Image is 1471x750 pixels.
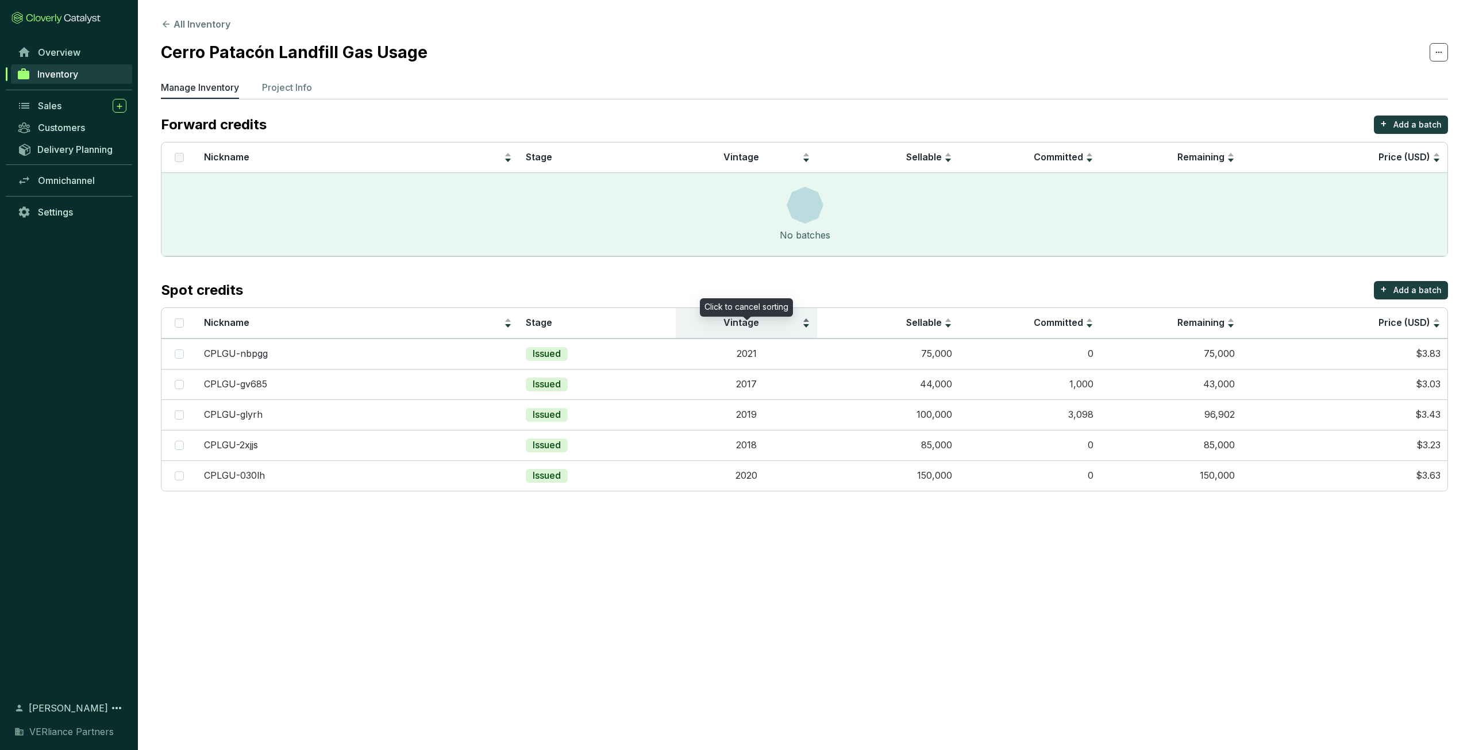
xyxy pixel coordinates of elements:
[1100,430,1242,460] td: 85,000
[1242,460,1447,491] td: $3.63
[1177,317,1224,328] span: Remaining
[676,399,817,430] td: 2019
[676,339,817,369] td: 2021
[204,409,263,421] p: CPLGU-glyrh
[1100,369,1242,399] td: 43,000
[906,151,942,163] span: Sellable
[11,64,132,84] a: Inventory
[204,317,249,328] span: Nickname
[204,151,249,163] span: Nickname
[1100,460,1242,491] td: 150,000
[1242,369,1447,399] td: $3.03
[817,339,958,369] td: 75,000
[1242,399,1447,430] td: $3.43
[1378,317,1430,328] span: Price (USD)
[959,339,1100,369] td: 0
[533,439,561,452] p: Issued
[38,122,85,133] span: Customers
[533,348,561,360] p: Issued
[37,68,78,80] span: Inventory
[526,317,552,328] span: Stage
[161,116,267,134] p: Forward credits
[1380,116,1387,132] p: +
[519,308,676,339] th: Stage
[1380,281,1387,297] p: +
[161,40,428,64] h2: Cerro Patacón Landfill Gas Usage
[11,140,132,159] a: Delivery Planning
[38,47,80,58] span: Overview
[204,439,258,452] p: CPLGU-2xjjs
[161,17,230,31] button: All Inventory
[11,202,132,222] a: Settings
[817,369,958,399] td: 44,000
[1100,339,1242,369] td: 75,000
[204,348,268,360] p: CPLGU-nbpgg
[29,725,114,739] span: VERliance Partners
[959,430,1100,460] td: 0
[676,460,817,491] td: 2020
[700,298,793,317] div: Click to cancel sorting
[1374,116,1448,134] button: +Add a batch
[723,317,759,328] span: Vintage
[1378,151,1430,163] span: Price (USD)
[204,470,265,482] p: CPLGU-030lh
[204,378,267,391] p: CPLGU-gv685
[959,460,1100,491] td: 0
[1393,284,1442,296] p: Add a batch
[1034,151,1083,163] span: Committed
[1242,430,1447,460] td: $3.23
[161,281,243,299] p: Spot credits
[780,228,830,242] div: No batches
[1177,151,1224,163] span: Remaining
[11,118,132,137] a: Customers
[1374,281,1448,299] button: +Add a batch
[526,151,552,163] span: Stage
[262,80,312,94] p: Project Info
[11,43,132,62] a: Overview
[1034,317,1083,328] span: Committed
[38,100,61,111] span: Sales
[959,399,1100,430] td: 3,098
[533,378,561,391] p: Issued
[676,430,817,460] td: 2018
[29,701,108,715] span: [PERSON_NAME]
[1242,339,1447,369] td: $3.83
[38,206,73,218] span: Settings
[533,409,561,421] p: Issued
[37,144,113,155] span: Delivery Planning
[1393,119,1442,130] p: Add a batch
[533,470,561,482] p: Issued
[1100,399,1242,430] td: 96,902
[817,430,958,460] td: 85,000
[519,143,676,173] th: Stage
[161,80,239,94] p: Manage Inventory
[11,96,132,116] a: Sales
[959,369,1100,399] td: 1,000
[906,317,942,328] span: Sellable
[11,171,132,190] a: Omnichannel
[817,399,958,430] td: 100,000
[676,369,817,399] td: 2017
[38,175,95,186] span: Omnichannel
[723,151,759,163] span: Vintage
[817,460,958,491] td: 150,000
